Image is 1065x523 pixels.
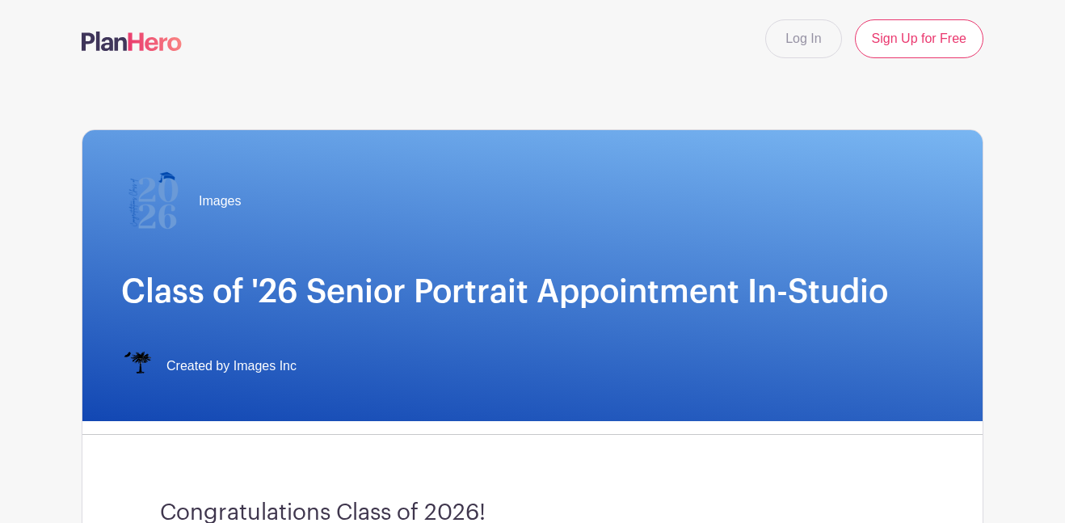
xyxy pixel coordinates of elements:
[121,350,154,382] img: IMAGES%20logo%20transparenT%20PNG%20s.png
[121,272,944,311] h1: Class of '26 Senior Portrait Appointment In-Studio
[166,356,297,376] span: Created by Images Inc
[855,19,983,58] a: Sign Up for Free
[765,19,841,58] a: Log In
[121,169,186,234] img: 2026%20logo%20(2).png
[82,32,182,51] img: logo-507f7623f17ff9eddc593b1ce0a138ce2505c220e1c5a4e2b4648c50719b7d32.svg
[199,192,241,211] span: Images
